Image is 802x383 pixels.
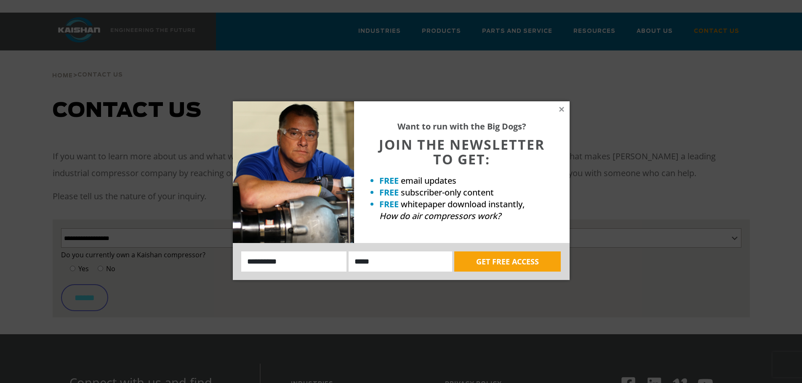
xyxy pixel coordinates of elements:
input: Name: [241,251,347,272]
span: email updates [401,175,456,186]
strong: Want to run with the Big Dogs? [397,121,526,132]
span: whitepaper download instantly, [401,198,525,210]
span: subscriber-only content [401,187,494,198]
input: Email [349,251,452,272]
strong: FREE [379,198,399,210]
button: Close [558,106,565,113]
span: JOIN THE NEWSLETTER TO GET: [379,135,545,168]
strong: FREE [379,175,399,186]
button: GET FREE ACCESS [454,251,561,272]
strong: FREE [379,187,399,198]
em: How do air compressors work? [379,210,501,222]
